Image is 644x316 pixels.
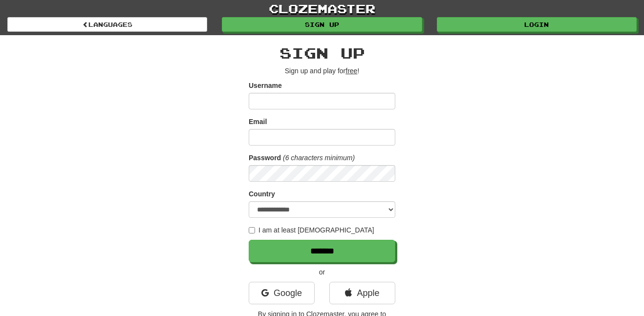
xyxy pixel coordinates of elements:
[249,117,267,126] label: Email
[345,67,357,75] u: free
[249,66,395,76] p: Sign up and play for !
[249,81,282,90] label: Username
[249,225,374,235] label: I am at least [DEMOGRAPHIC_DATA]
[283,154,355,162] em: (6 characters minimum)
[249,267,395,277] p: or
[249,282,315,304] a: Google
[222,17,422,32] a: Sign up
[249,227,255,233] input: I am at least [DEMOGRAPHIC_DATA]
[329,282,395,304] a: Apple
[7,17,207,32] a: Languages
[249,45,395,61] h2: Sign up
[249,189,275,199] label: Country
[249,153,281,163] label: Password
[437,17,637,32] a: Login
